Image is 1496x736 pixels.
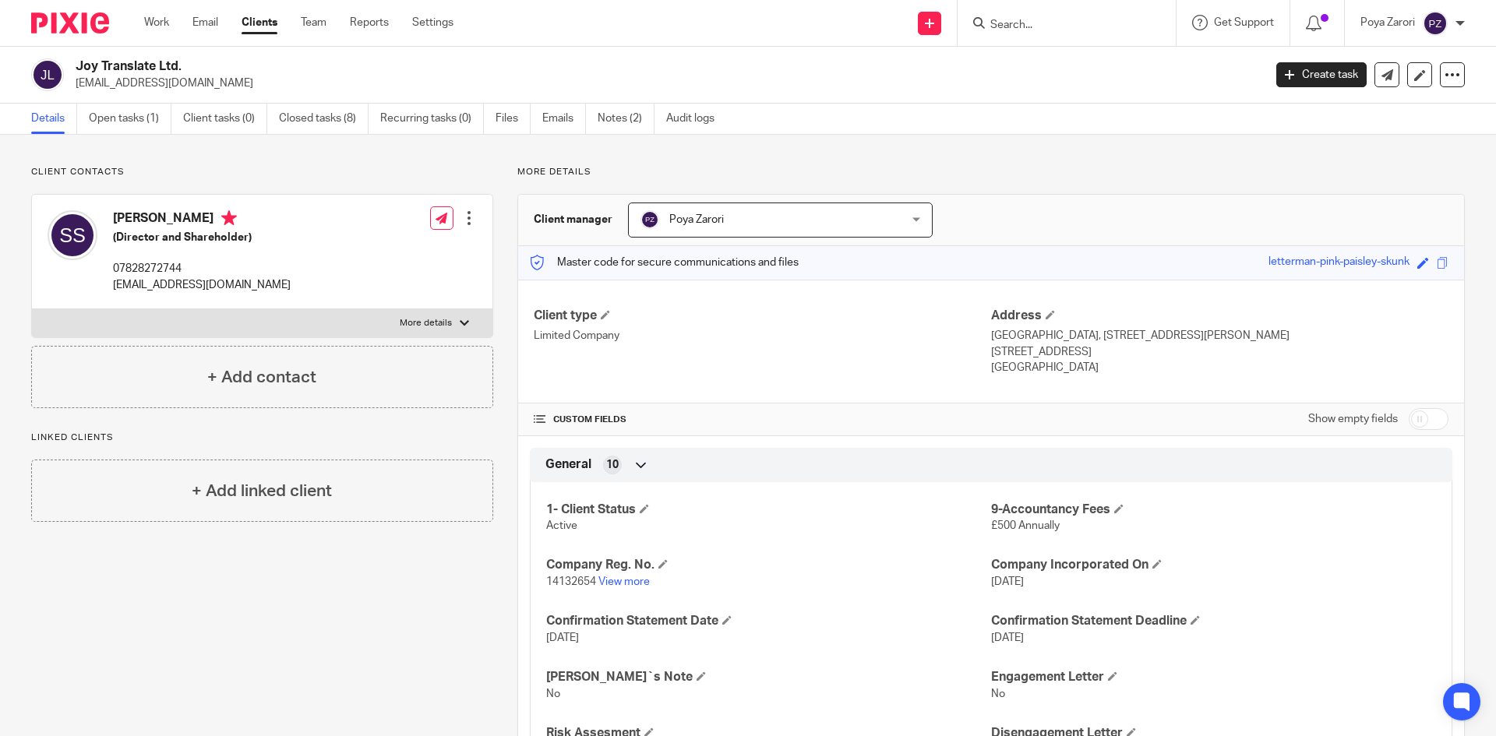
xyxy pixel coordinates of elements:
h4: Company Reg. No. [546,557,991,573]
p: [GEOGRAPHIC_DATA], [STREET_ADDRESS][PERSON_NAME] [991,328,1448,343]
span: Active [546,520,577,531]
a: Clients [242,15,277,30]
a: Team [301,15,326,30]
a: Work [144,15,169,30]
p: Client contacts [31,166,493,178]
a: Recurring tasks (0) [380,104,484,134]
h4: Company Incorporated On [991,557,1436,573]
span: Get Support [1214,17,1274,28]
h2: Joy Translate Ltd. [76,58,1018,75]
img: svg%3E [48,210,97,260]
img: svg%3E [31,58,64,91]
span: [DATE] [546,632,579,643]
label: Show empty fields [1308,411,1398,427]
p: 07828272744 [113,261,291,276]
a: Emails [542,104,586,134]
span: No [991,688,1005,699]
h4: 1- Client Status [546,502,991,518]
p: [EMAIL_ADDRESS][DOMAIN_NAME] [76,76,1253,91]
p: [GEOGRAPHIC_DATA] [991,360,1448,375]
span: [DATE] [991,576,1024,587]
p: [STREET_ADDRESS] [991,344,1448,360]
p: Poya Zarori [1360,15,1415,30]
h4: 9-Accountancy Fees [991,502,1436,518]
h4: CUSTOM FIELDS [534,414,991,426]
a: Audit logs [666,104,726,134]
h4: Client type [534,308,991,324]
span: [DATE] [991,632,1024,643]
p: Limited Company [534,328,991,343]
a: Email [192,15,218,30]
h4: Confirmation Statement Deadline [991,613,1436,629]
a: Reports [350,15,389,30]
input: Search [989,19,1129,33]
p: [EMAIL_ADDRESS][DOMAIN_NAME] [113,277,291,293]
a: Notes (2) [598,104,654,134]
h4: Address [991,308,1448,324]
p: More details [517,166,1465,178]
h3: Client manager [534,212,612,227]
div: letterman-pink-paisley-skunk [1268,254,1410,272]
a: Details [31,104,77,134]
span: General [545,456,591,473]
span: £500 Annually [991,520,1060,531]
p: Linked clients [31,431,493,444]
img: svg%3E [1423,11,1448,36]
a: Open tasks (1) [89,104,171,134]
h4: [PERSON_NAME]`s Note [546,669,991,685]
p: More details [400,317,452,329]
span: Poya Zarori [669,214,724,225]
i: Primary [221,210,237,226]
h4: [PERSON_NAME] [113,210,291,230]
span: 14132654 [546,576,596,587]
span: No [546,688,560,699]
img: Pixie [31,12,109,33]
h4: Confirmation Statement Date [546,613,991,629]
a: View more [598,576,650,587]
a: Client tasks (0) [183,104,267,134]
img: svg%3E [640,210,659,229]
a: Create task [1276,62,1367,87]
h4: + Add contact [207,365,316,389]
a: Settings [412,15,453,30]
p: Master code for secure communications and files [530,255,799,270]
h4: Engagement Letter [991,669,1436,685]
span: 10 [606,457,619,473]
h4: + Add linked client [192,479,332,503]
h5: (Director and Shareholder) [113,230,291,245]
a: Files [496,104,531,134]
a: Closed tasks (8) [279,104,369,134]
